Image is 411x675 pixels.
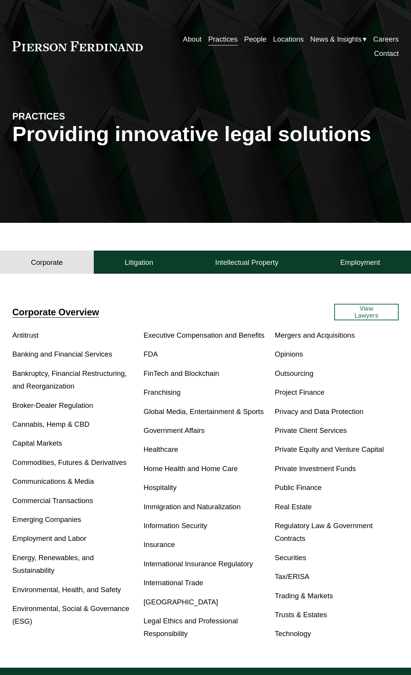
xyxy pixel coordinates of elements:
[12,111,109,122] h4: PRACTICES
[12,477,94,485] a: Communications & Media
[12,401,93,409] a: Broker-Dealer Regulation
[275,445,384,453] a: Private Equity and Venture Capital
[275,350,303,358] a: Opinions
[275,465,356,473] a: Private Investment Funds
[144,503,241,511] a: Immigration and Naturalization
[275,522,373,542] a: Regulatory Law & Government Contracts
[144,483,177,492] a: Hospitality
[12,586,121,594] a: Environmental, Health, and Safety
[12,420,90,428] a: Cannabis, Hemp & CBD
[275,331,355,339] a: Mergers and Acquisitions
[144,522,207,530] a: Information Security
[12,350,112,358] a: Banking and Financial Services
[12,458,127,466] a: Commodities, Futures & Derivatives
[275,572,310,581] a: Tax/ERISA
[144,331,264,339] a: Executive Compensation and Benefits
[144,560,253,568] a: International Insurance Regulatory
[12,307,99,317] a: Corporate Overview
[275,426,347,434] a: Private Client Services
[275,554,306,562] a: Securities
[144,388,181,396] a: Franchising
[144,369,219,377] a: FinTech and Blockchain
[208,32,238,46] a: Practices
[275,630,311,638] a: Technology
[144,445,178,453] a: Healthcare
[275,503,312,511] a: Real Estate
[340,258,380,267] h4: Employment
[12,497,93,505] a: Commercial Transactions
[12,369,127,390] a: Bankruptcy, Financial Restructuring, and Reorganization
[12,331,39,339] a: Antitrust
[12,534,86,542] a: Employment and Labor
[275,388,325,396] a: Project Finance
[125,258,153,267] h4: Litigation
[275,611,327,619] a: Trusts & Estates
[310,33,362,45] span: News & Insights
[144,617,238,638] a: Legal Ethics and Professional Responsibility
[183,32,201,46] a: About
[275,369,313,377] a: Outsourcing
[31,258,63,267] h4: Corporate
[12,439,62,447] a: Capital Markets
[144,540,175,549] a: Insurance
[12,122,399,146] h1: Providing innovative legal solutions
[144,598,218,606] a: [GEOGRAPHIC_DATA]
[310,32,367,46] a: folder dropdown
[244,32,267,46] a: People
[275,592,333,600] a: Trading & Markets
[12,554,94,574] a: Energy, Renewables, and Sustainability
[215,258,279,267] h4: Intellectual Property
[374,46,399,61] a: Contact
[275,483,322,492] a: Public Finance
[273,32,304,46] a: Locations
[12,515,81,524] a: Emerging Companies
[334,304,399,320] a: View Lawyers
[12,604,129,625] a: Environmental, Social & Governance (ESG)
[275,407,364,416] a: Privacy and Data Protection
[144,579,203,587] a: International Trade
[144,426,205,434] a: Government Affairs
[144,465,238,473] a: Home Health and Home Care
[144,407,264,416] a: Global Media, Entertainment & Sports
[373,32,399,46] a: Careers
[144,350,158,358] a: FDA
